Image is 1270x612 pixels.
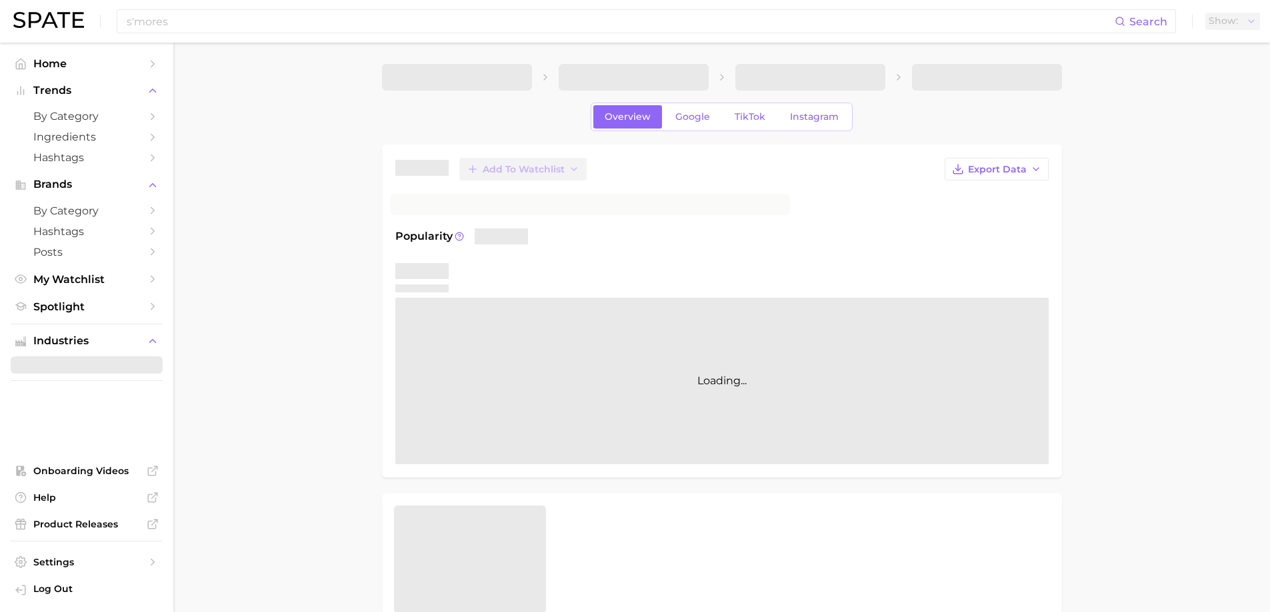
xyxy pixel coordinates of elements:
[33,151,140,164] span: Hashtags
[33,225,140,238] span: Hashtags
[11,331,163,351] button: Industries
[723,105,777,129] a: TikTok
[945,158,1049,180] button: Export Data
[605,111,651,123] span: Overview
[11,269,163,290] a: My Watchlist
[33,335,140,347] span: Industries
[675,111,710,123] span: Google
[33,583,152,595] span: Log Out
[1209,17,1238,25] span: Show
[395,228,453,244] span: Popularity
[483,164,565,175] span: Add to Watchlist
[33,300,140,313] span: Spotlight
[11,106,163,127] a: by Category
[593,105,662,129] a: Overview
[11,147,163,168] a: Hashtags
[33,57,140,70] span: Home
[11,174,163,194] button: Brands
[13,12,84,28] img: SPATE
[395,298,1049,464] div: Loading...
[11,127,163,147] a: Ingredients
[33,110,140,123] span: by Category
[11,514,163,534] a: Product Releases
[11,461,163,481] a: Onboarding Videos
[968,164,1027,175] span: Export Data
[33,131,140,143] span: Ingredients
[11,221,163,242] a: Hashtags
[33,204,140,217] span: by Category
[33,465,140,477] span: Onboarding Videos
[1129,15,1167,28] span: Search
[33,518,140,530] span: Product Releases
[459,158,587,180] button: Add to Watchlist
[790,111,839,123] span: Instagram
[735,111,765,123] span: TikTok
[11,242,163,262] a: Posts
[11,296,163,317] a: Spotlight
[33,556,140,568] span: Settings
[11,81,163,101] button: Trends
[11,552,163,572] a: Settings
[779,105,850,129] a: Instagram
[1205,13,1260,30] button: Show
[11,200,163,221] a: by Category
[11,53,163,74] a: Home
[11,579,163,601] a: Log out. Currently logged in with e-mail jenine.guerriero@givaudan.com.
[664,105,721,129] a: Google
[33,273,140,286] span: My Watchlist
[11,487,163,507] a: Help
[33,246,140,258] span: Posts
[125,10,1115,33] input: Search here for a brand, industry, or ingredient
[33,85,140,97] span: Trends
[33,491,140,503] span: Help
[33,178,140,190] span: Brands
